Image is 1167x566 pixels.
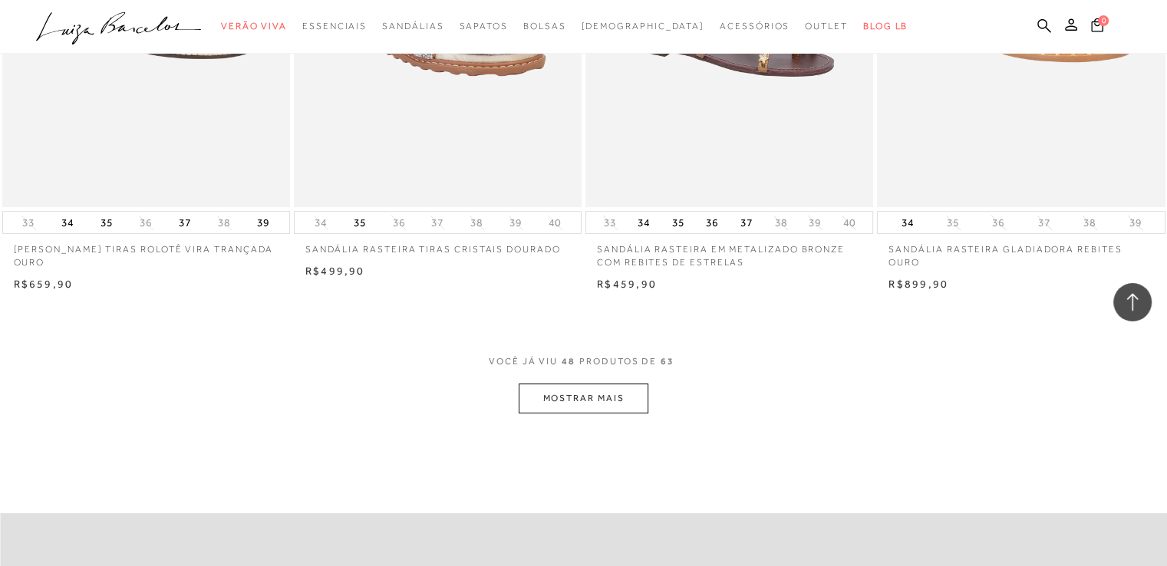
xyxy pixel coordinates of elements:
[1033,216,1055,230] button: 37
[805,21,848,31] span: Outlet
[1124,216,1146,230] button: 39
[96,212,117,233] button: 35
[305,265,365,277] span: R$499,90
[427,216,448,230] button: 37
[221,12,287,41] a: categoryNavScreenReaderText
[382,21,443,31] span: Sandálias
[544,216,565,230] button: 40
[294,234,582,256] a: SANDÁLIA RASTEIRA TIRAS CRISTAIS DOURADO
[942,216,964,230] button: 35
[2,234,290,269] a: [PERSON_NAME] TIRAS ROLOTÊ VIRA TRANÇADA OURO
[252,212,274,233] button: 39
[987,216,1009,230] button: 36
[581,21,704,31] span: [DEMOGRAPHIC_DATA]
[804,216,826,230] button: 39
[633,212,654,233] button: 34
[863,21,908,31] span: BLOG LB
[349,212,371,233] button: 35
[459,12,507,41] a: categoryNavScreenReaderText
[863,12,908,41] a: BLOG LB
[736,212,757,233] button: 37
[519,383,648,413] button: MOSTRAR MAIS
[302,21,367,31] span: Essenciais
[523,12,566,41] a: categoryNavScreenReaderText
[562,355,575,383] span: 48
[1086,17,1108,38] button: 0
[213,216,235,230] button: 38
[701,212,723,233] button: 36
[489,355,558,368] span: VOCê JÁ VIU
[505,216,526,230] button: 39
[599,216,621,230] button: 33
[387,216,409,230] button: 36
[805,12,848,41] a: categoryNavScreenReaderText
[896,212,918,233] button: 34
[581,12,704,41] a: noSubCategoriesText
[579,355,657,368] span: PRODUTOS DE
[877,234,1165,269] a: SANDÁLIA RASTEIRA GLADIADORA REBITES OURO
[466,216,487,230] button: 38
[310,216,331,230] button: 34
[302,12,367,41] a: categoryNavScreenReaderText
[18,216,39,230] button: 33
[57,212,78,233] button: 34
[14,278,74,290] span: R$659,90
[135,216,157,230] button: 36
[668,212,689,233] button: 35
[221,21,287,31] span: Verão Viva
[523,21,566,31] span: Bolsas
[382,12,443,41] a: categoryNavScreenReaderText
[770,216,791,230] button: 38
[720,12,790,41] a: categoryNavScreenReaderText
[1079,216,1100,230] button: 38
[661,355,674,383] span: 63
[585,234,873,269] a: SANDÁLIA RASTEIRA EM METALIZADO BRONZE COM REBITES DE ESTRELAS
[597,278,657,290] span: R$459,90
[1098,15,1109,26] span: 0
[174,212,196,233] button: 37
[459,21,507,31] span: Sapatos
[888,278,948,290] span: R$899,90
[720,21,790,31] span: Acessórios
[838,216,859,230] button: 40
